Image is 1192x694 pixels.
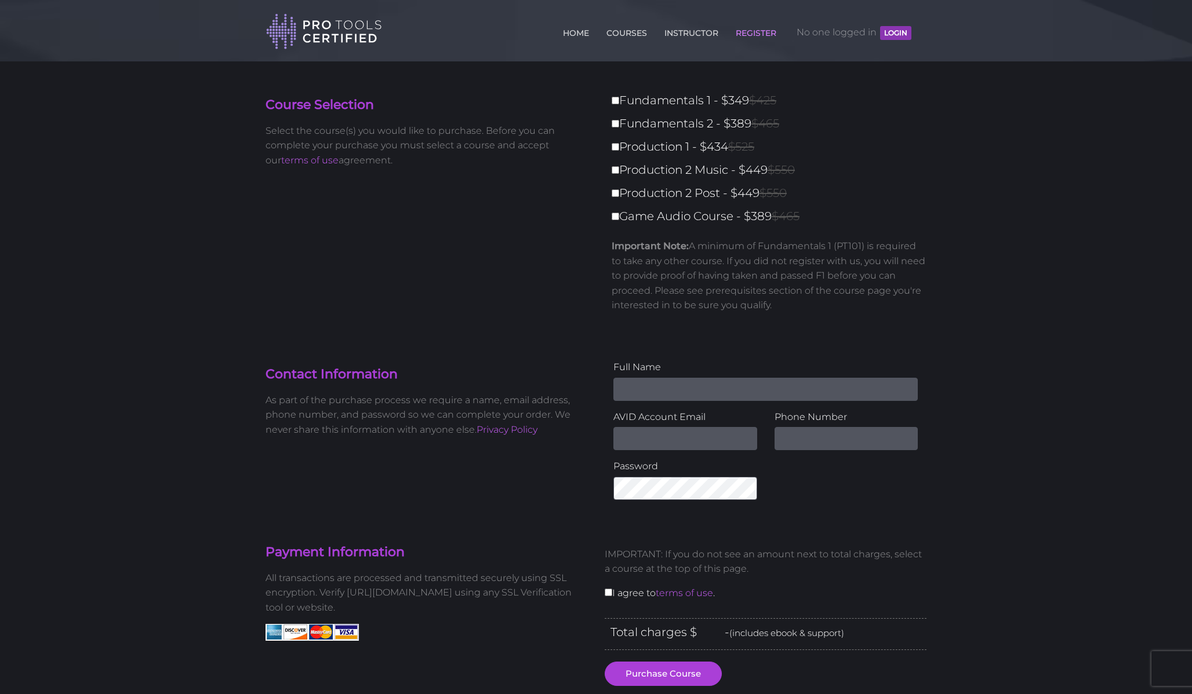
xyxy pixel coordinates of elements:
[749,93,776,107] span: $425
[612,183,933,203] label: Production 2 Post - $449
[612,143,619,151] input: Production 1 - $434$525
[613,410,757,425] label: AVID Account Email
[880,26,911,40] button: LOGIN
[759,186,787,200] span: $550
[613,360,918,375] label: Full Name
[612,97,619,104] input: Fundamentals 1 - $349$425
[612,240,689,251] strong: Important Note:
[662,21,721,40] a: INSTRUCTOR
[266,624,359,641] img: American Express, Discover, MasterCard, Visa
[728,140,754,154] span: $525
[775,410,918,425] label: Phone Number
[729,627,844,638] span: (includes ebook & support)
[751,116,779,130] span: $465
[477,424,537,435] a: Privacy Policy
[604,21,650,40] a: COURSES
[733,21,779,40] a: REGISTER
[612,213,619,220] input: Game Audio Course - $389$465
[612,137,933,157] label: Production 1 - $434
[266,571,587,615] p: All transactions are processed and transmitted securely using SSL encryption. Verify [URL][DOMAIN...
[266,96,587,114] h4: Course Selection
[768,163,795,177] span: $550
[612,239,926,313] p: A minimum of Fundamentals 1 (PT101) is required to take any other course. If you did not register...
[605,662,722,686] button: Purchase Course
[605,547,926,576] p: IMPORTANT: If you do not see an amount next to total charges, select a course at the top of this ...
[613,459,757,474] label: Password
[596,538,935,618] div: I agree to .
[281,155,339,166] a: terms of use
[612,114,933,134] label: Fundamentals 2 - $389
[266,123,587,168] p: Select the course(s) you would like to purchase. Before you can complete your purchase you must s...
[266,13,382,50] img: Pro Tools Certified Logo
[560,21,592,40] a: HOME
[612,160,933,180] label: Production 2 Music - $449
[605,618,926,650] div: Total charges $ -
[612,90,933,111] label: Fundamentals 1 - $349
[797,15,911,50] span: No one logged in
[772,209,799,223] span: $465
[612,166,619,174] input: Production 2 Music - $449$550
[612,206,933,227] label: Game Audio Course - $389
[266,543,587,561] h4: Payment Information
[656,587,713,598] a: terms of use
[266,393,587,437] p: As part of the purchase process we require a name, email address, phone number, and password so w...
[612,189,619,197] input: Production 2 Post - $449$550
[266,366,587,383] h4: Contact Information
[612,120,619,127] input: Fundamentals 2 - $389$465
